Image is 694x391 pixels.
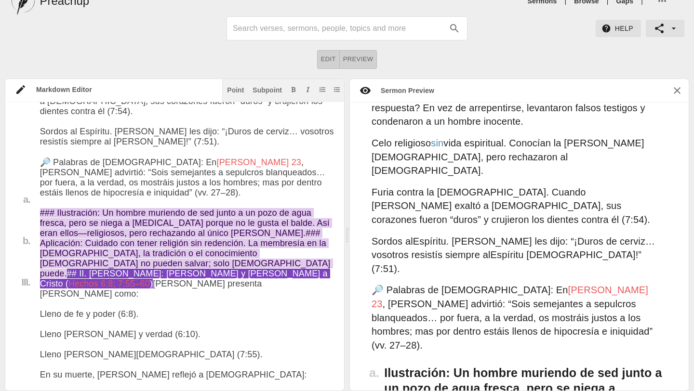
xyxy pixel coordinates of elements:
div: Point [227,87,244,93]
p: Sordos al íritu. [PERSON_NAME] les dijo: “¡Duros de cerviz… vosotros resistís siempre al íritu [D... [372,235,657,276]
button: Add unordered list [332,85,342,94]
span: Esp [491,249,507,260]
div: b. [15,236,30,246]
span: Edit [321,54,336,65]
input: Search sermons [233,21,444,36]
button: Add bold text [289,85,298,94]
div: Markdown Editor [27,85,222,94]
span: Preview [343,54,374,65]
iframe: Drift Widget Chat Controller [646,343,682,379]
div: text alignment [317,50,377,69]
div: a. [15,195,30,204]
button: Insert point [225,85,246,94]
button: Preview [340,50,377,69]
div: III. [15,277,30,287]
div: Subpoint [253,87,282,93]
button: Edit [317,50,340,69]
span: Esp [413,236,430,247]
p: 🔎 Palabras de [DEMOGRAPHIC_DATA]: En , [PERSON_NAME] advirtió: “Sois semejantes a sepulcros blanq... [372,283,657,352]
button: Add italic text [303,85,313,94]
p: Furia contra la [DEMOGRAPHIC_DATA]. Cuando [PERSON_NAME] exaltó a [DEMOGRAPHIC_DATA], sus corazon... [372,185,657,227]
p: Celo religioso vida espiritual. Conocían la [PERSON_NAME][DEMOGRAPHIC_DATA], pero rechazaron al [... [372,136,657,178]
span: [PERSON_NAME] 23 [372,285,648,309]
button: Help [596,20,641,38]
h3: a . [360,365,384,380]
span: Help [603,23,633,35]
div: Sermon Preview [371,86,434,95]
button: Subpoint [251,85,284,94]
button: search [444,18,465,39]
span: sin [431,138,443,148]
button: Add ordered list [318,85,327,94]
